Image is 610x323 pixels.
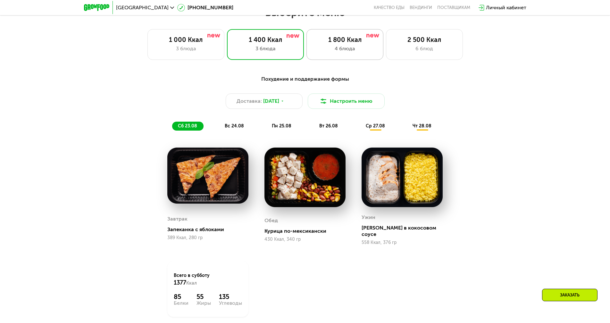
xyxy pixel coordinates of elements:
[410,5,432,10] a: Вендинги
[219,301,242,306] div: Углеводы
[219,293,242,301] div: 135
[167,226,254,233] div: Запеканка с яблоками
[393,45,456,52] div: 6 блюд
[362,240,443,245] div: 558 Ккал, 376 гр
[413,123,431,129] span: чт 28.08
[264,237,346,242] div: 430 Ккал, 340 гр
[174,301,188,306] div: Белки
[437,5,470,10] div: поставщикам
[196,301,211,306] div: Жиры
[174,293,188,301] div: 85
[116,5,169,10] span: [GEOGRAPHIC_DATA]
[196,293,211,301] div: 55
[542,289,597,301] div: Заказать
[374,5,405,10] a: Качество еды
[177,4,233,12] a: [PHONE_NUMBER]
[308,93,385,109] button: Настроить меню
[234,45,297,52] div: 3 блюда
[225,123,244,129] span: вс 24.08
[154,45,218,52] div: 3 блюда
[237,97,262,105] span: Доставка:
[313,36,377,44] div: 1 800 Ккал
[167,214,188,224] div: Завтрак
[115,75,495,83] div: Похудение и поддержание формы
[167,235,248,240] div: 389 Ккал, 280 гр
[393,36,456,44] div: 2 500 Ккал
[264,228,351,234] div: Курица по-мексикански
[264,216,278,225] div: Обед
[174,279,186,286] span: 1377
[186,280,197,286] span: Ккал
[362,225,448,238] div: [PERSON_NAME] в кокосовом соусе
[178,123,197,129] span: сб 23.08
[174,272,242,287] div: Всего в субботу
[272,123,291,129] span: пн 25.08
[234,36,297,44] div: 1 400 Ккал
[366,123,385,129] span: ср 27.08
[313,45,377,52] div: 4 блюда
[154,36,218,44] div: 1 000 Ккал
[319,123,338,129] span: вт 26.08
[263,97,279,105] span: [DATE]
[362,213,375,222] div: Ужин
[486,4,526,12] div: Личный кабинет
